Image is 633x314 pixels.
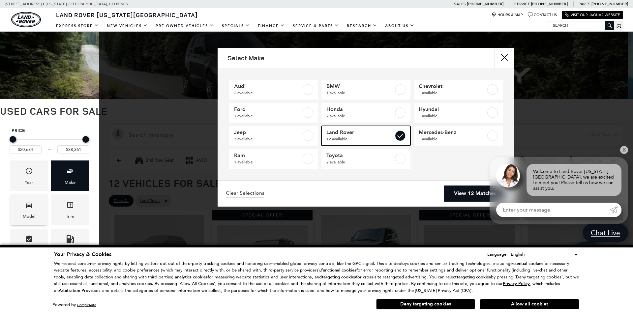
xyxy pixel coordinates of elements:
[234,83,301,90] span: Audi
[527,164,621,196] div: Welcome to Land Rover [US_STATE][GEOGRAPHIC_DATA], we are excited to meet you! Please tell us how...
[52,20,418,32] nav: Main Navigation
[321,80,410,100] a: BMW1 available
[59,288,100,294] strong: Arbitration Provision
[343,20,381,32] a: Research
[25,165,33,179] span: Year
[54,251,111,258] span: Your Privacy & Cookies
[77,303,96,307] a: ComplyAuto
[218,20,254,32] a: Specials
[548,21,614,29] input: Search
[419,106,486,113] span: Hyundai
[414,103,503,123] a: Hyundai1 available
[326,129,394,136] span: Land Rover
[10,194,48,225] div: ModelModel
[51,160,89,191] div: MakeMake
[326,136,394,142] span: 12 available
[66,234,74,247] span: Fueltype
[591,1,628,7] a: [PHONE_NUMBER]
[495,48,514,68] button: close
[254,20,289,32] a: Finance
[227,54,264,62] h2: Select Make
[10,145,42,154] input: Minimum
[503,281,530,287] u: Privacy Policy
[289,20,343,32] a: Service & Parts
[10,134,89,154] div: Price
[419,136,486,142] span: 1 available
[66,199,74,213] span: Trim
[175,274,208,280] strong: analytics cookies
[12,128,87,134] h5: Price
[579,2,590,6] span: Parts
[414,80,503,100] a: Chevrolet1 available
[454,2,466,6] span: Sales
[326,83,394,90] span: BMW
[528,13,557,17] a: Contact Us
[321,126,410,146] a: Land Rover12 available
[492,13,523,17] a: Hours & Map
[23,213,35,220] div: Model
[65,179,75,186] div: Make
[376,299,475,309] button: Deny targeting cookies
[25,199,33,213] span: Model
[326,113,394,119] span: 2 available
[457,274,491,280] strong: targeting cookies
[496,203,610,217] input: Enter your message
[234,90,301,96] span: 2 available
[234,159,301,165] span: 1 available
[321,267,356,273] strong: functional cookies
[480,299,579,309] button: Allow all cookies
[419,90,486,96] span: 1 available
[5,2,128,6] a: [STREET_ADDRESS] • [US_STATE][GEOGRAPHIC_DATA], CO 80905
[103,20,152,32] a: New Vehicles
[229,126,318,146] a: Jeep3 available
[229,80,318,100] a: Audi2 available
[234,106,301,113] span: Ford
[514,2,530,6] span: Service
[11,12,41,27] a: land-rover
[419,129,486,136] span: Mercedes-Benz
[52,303,96,307] div: Powered by
[531,1,568,7] a: [PHONE_NUMBER]
[10,229,48,259] div: FeaturesFeatures
[496,164,520,187] img: Agent profile photo
[326,159,394,165] span: 2 available
[321,103,410,123] a: Honda2 available
[52,11,202,19] a: Land Rover [US_STATE][GEOGRAPHIC_DATA]
[588,228,623,237] span: Chat Live
[25,234,33,247] span: Features
[381,20,418,32] a: About Us
[57,145,89,154] input: Maximum
[25,179,33,186] div: Year
[234,152,301,159] span: Ram
[565,13,620,17] a: Visit Our Jaguar Website
[583,224,628,242] a: Chat Live
[234,129,301,136] span: Jeep
[326,90,394,96] span: 1 available
[82,136,89,143] div: Maximum Price
[229,149,318,169] a: Ram1 available
[66,213,74,220] div: Trim
[51,229,89,259] div: FueltypeFueltype
[10,136,16,143] div: Minimum Price
[152,20,218,32] a: Pre-Owned Vehicles
[444,186,506,202] a: View 12 Matches
[56,11,198,19] span: Land Rover [US_STATE][GEOGRAPHIC_DATA]
[414,126,503,146] a: Mercedes-Benz1 available
[229,103,318,123] a: Ford1 available
[467,1,503,7] a: [PHONE_NUMBER]
[419,83,486,90] span: Chevrolet
[509,251,579,258] select: Language Select
[234,113,301,119] span: 1 available
[54,260,579,294] p: We respect consumer privacy rights by letting visitors opt out of third-party tracking cookies an...
[419,113,486,119] span: 1 available
[51,194,89,225] div: TrimTrim
[234,136,301,142] span: 3 available
[610,203,621,217] a: Submit
[52,20,103,32] a: EXPRESS STORE
[321,149,410,169] a: Toyota2 available
[226,190,264,198] a: Clear Selections
[10,160,48,191] div: YearYear
[322,274,356,280] strong: targeting cookies
[503,281,530,286] a: Privacy Policy
[11,12,41,27] img: Land Rover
